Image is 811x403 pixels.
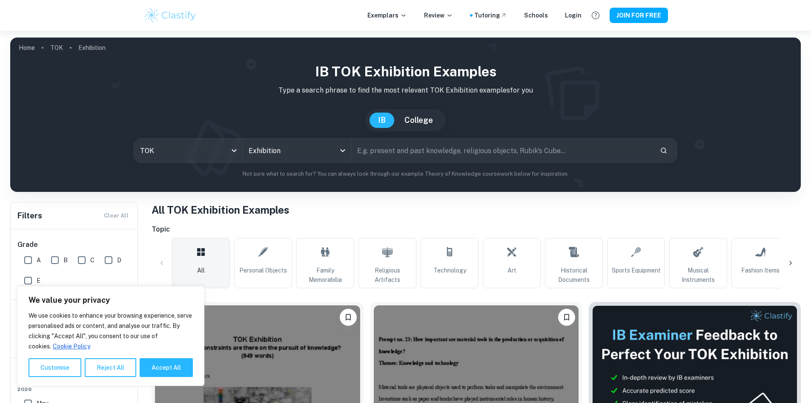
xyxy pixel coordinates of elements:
[17,170,794,178] p: Not sure what to search for? You can always look through our example Theory of Knowledge coursewo...
[117,255,121,265] span: D
[610,8,668,23] button: JOIN FOR FREE
[37,255,41,265] span: A
[370,113,394,128] button: IB
[17,61,794,82] h1: IB TOK Exhibition examples
[52,342,91,350] a: Cookie Policy
[239,266,287,275] span: Personal Objects
[433,266,466,275] span: Technology
[741,266,779,275] span: Fashion Items
[29,310,193,351] p: We use cookies to enhance your browsing experience, serve personalised ads or content, and analys...
[17,240,132,250] h6: Grade
[612,266,661,275] span: Sports Equipment
[300,266,350,284] span: Family Memorabilia
[10,38,801,192] img: profile cover
[50,42,63,54] a: TOK
[29,358,81,377] button: Customise
[588,8,603,23] button: Help and Feedback
[17,286,204,386] div: We value your privacy
[85,358,136,377] button: Reject All
[524,11,548,20] a: Schools
[367,11,407,20] p: Exemplars
[143,7,198,24] img: Clastify logo
[19,42,35,54] a: Home
[507,266,516,275] span: Art
[362,266,413,284] span: Religious Artifacts
[197,266,205,275] span: All
[424,11,453,20] p: Review
[17,85,794,96] p: Type a search phrase to find the most relevant TOK Exhibition examples for you
[565,11,582,20] a: Login
[656,143,671,158] button: Search
[340,309,357,326] button: Please log in to bookmark exemplars
[152,224,801,235] h6: Topic
[549,266,599,284] span: Historical Documents
[29,295,193,305] p: We value your privacy
[152,202,801,217] h1: All TOK Exhibition Examples
[243,139,351,162] div: Exhibition
[63,255,68,265] span: B
[17,386,132,393] span: 2026
[673,266,723,284] span: Musical Instruments
[78,43,106,52] p: Exhibition
[396,113,441,128] button: College
[134,139,242,162] div: TOK
[351,139,653,162] input: E.g. present and past knowledge, religious objects, Rubik's Cube...
[90,255,95,265] span: C
[140,358,193,377] button: Accept All
[17,210,42,222] h6: Filters
[474,11,507,20] a: Tutoring
[37,276,40,285] span: E
[558,309,575,326] button: Please log in to bookmark exemplars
